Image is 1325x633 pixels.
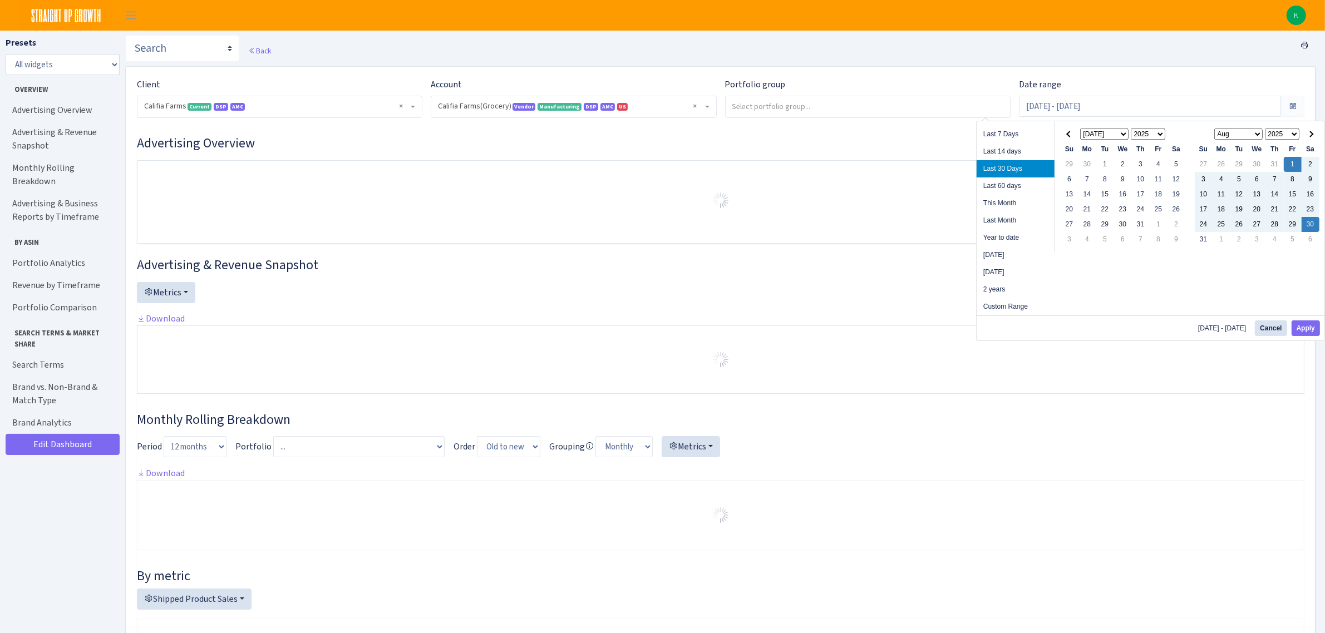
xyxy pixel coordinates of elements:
[188,103,211,111] span: Current
[6,99,117,121] a: Advertising Overview
[977,143,1055,160] li: Last 14 days
[1248,172,1266,187] td: 6
[712,350,730,368] img: Preloader
[1078,202,1096,217] td: 21
[712,191,730,209] img: Preloader
[1248,217,1266,232] td: 27
[6,296,117,319] a: Portfolio Comparison
[137,135,1304,151] h3: Widget #1
[1061,187,1078,202] td: 13
[1213,142,1230,157] th: Mo
[1132,142,1150,157] th: Th
[1287,6,1306,25] img: Kevin Mitchell
[1302,232,1319,247] td: 6
[214,103,228,111] span: DSP
[1114,172,1132,187] td: 9
[6,434,120,455] a: Edit Dashboard
[1078,232,1096,247] td: 4
[1168,217,1185,232] td: 2
[1150,187,1168,202] td: 18
[1284,172,1302,187] td: 8
[1284,142,1302,157] th: Fr
[6,192,117,228] a: Advertising & Business Reports by Timeframe
[1150,157,1168,172] td: 4
[585,442,594,451] i: Avg. daily only for these metrics:<br> Sessions<br> Units Shipped<br> Shipped Product Sales<br> S...
[977,281,1055,298] li: 2 years
[1213,202,1230,217] td: 18
[1284,217,1302,232] td: 29
[1132,187,1150,202] td: 17
[1248,232,1266,247] td: 3
[1168,202,1185,217] td: 26
[1114,142,1132,157] th: We
[6,274,117,296] a: Revenue by Timeframe
[1266,202,1284,217] td: 21
[1302,202,1319,217] td: 23
[6,376,117,412] a: Brand vs. Non-Brand & Match Type
[1248,187,1266,202] td: 13
[137,96,422,117] span: Califia Farms <span class="badge badge-success">Current</span><span class="badge badge-primary">D...
[1078,172,1096,187] td: 7
[1302,172,1319,187] td: 9
[1302,187,1319,202] td: 16
[1061,202,1078,217] td: 20
[1284,157,1302,172] td: 1
[1150,172,1168,187] td: 11
[399,101,403,112] span: Remove all items
[1061,157,1078,172] td: 29
[977,126,1055,143] li: Last 7 Days
[6,323,116,349] span: Search Terms & Market Share
[1096,232,1114,247] td: 5
[1078,157,1096,172] td: 30
[431,78,462,91] label: Account
[1132,232,1150,247] td: 7
[712,506,730,524] img: Preloader
[454,440,475,453] label: Order
[6,412,117,434] a: Brand Analytics
[1266,157,1284,172] td: 31
[431,96,716,117] span: Califia Farms(Grocery) <span class="badge badge-primary">Vendor</span><span class="badge badge-su...
[1078,187,1096,202] td: 14
[977,177,1055,195] li: Last 60 days
[1284,187,1302,202] td: 15
[726,96,1010,116] input: Select portfolio group...
[1266,187,1284,202] td: 14
[1255,320,1287,336] button: Cancel
[6,252,117,274] a: Portfolio Analytics
[1284,232,1302,247] td: 5
[1195,157,1213,172] td: 27
[1019,78,1061,91] label: Date range
[6,157,117,192] a: Monthly Rolling Breakdown
[1230,187,1248,202] td: 12
[137,313,185,324] a: Download
[1096,157,1114,172] td: 1
[137,440,162,453] label: Period
[1150,202,1168,217] td: 25
[1061,217,1078,232] td: 27
[1150,217,1168,232] td: 1
[617,103,628,111] span: US
[1213,232,1230,247] td: 1
[1230,172,1248,187] td: 5
[1096,187,1114,202] td: 15
[1150,232,1168,247] td: 8
[538,103,582,111] span: Manufacturing
[1248,202,1266,217] td: 20
[1061,232,1078,247] td: 3
[1230,142,1248,157] th: Tu
[6,80,116,95] span: Overview
[1284,202,1302,217] td: 22
[1096,217,1114,232] td: 29
[1230,202,1248,217] td: 19
[693,101,697,112] span: Remove all items
[1266,232,1284,247] td: 4
[1195,172,1213,187] td: 3
[1302,217,1319,232] td: 30
[137,467,185,479] a: Download
[1230,217,1248,232] td: 26
[1096,142,1114,157] th: Tu
[1266,142,1284,157] th: Th
[1114,202,1132,217] td: 23
[1061,172,1078,187] td: 6
[1195,217,1213,232] td: 24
